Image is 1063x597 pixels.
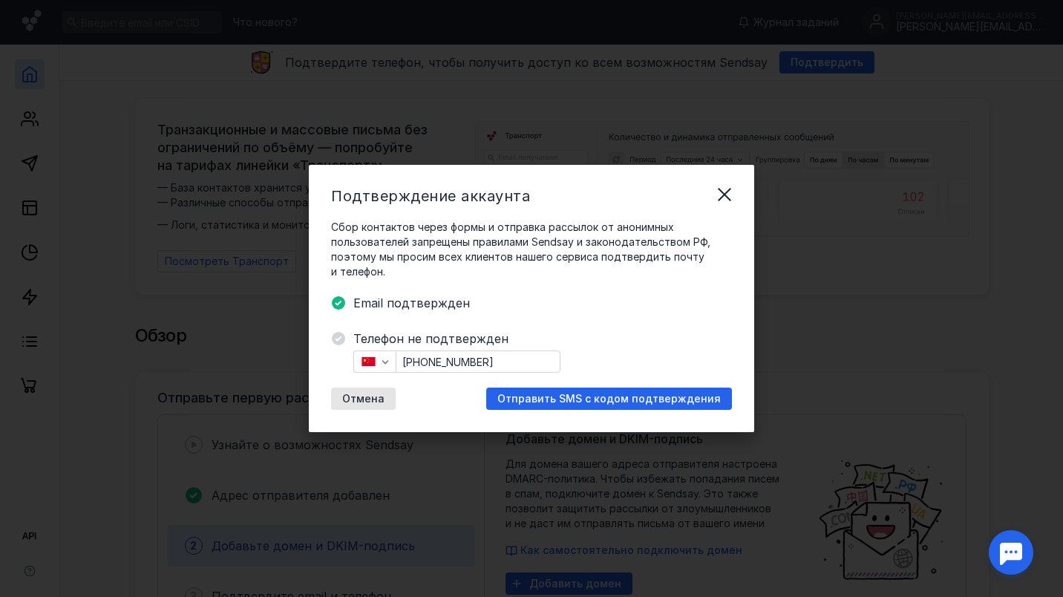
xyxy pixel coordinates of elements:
[331,220,732,279] span: Сбор контактов через формы и отправка рассылок от анонимных пользователей запрещены правилами Sen...
[486,388,732,410] button: Отправить SMS с кодом подтверждения
[353,294,732,312] span: Email подтвержден
[331,388,396,410] button: Отмена
[497,393,721,405] span: Отправить SMS с кодом подтверждения
[353,330,732,348] span: Телефон не подтвержден
[331,187,530,205] span: Подтверждение аккаунта
[342,393,385,405] span: Отмена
